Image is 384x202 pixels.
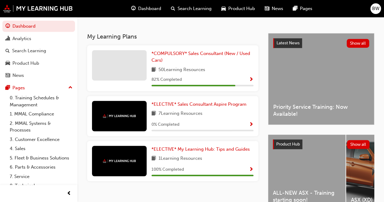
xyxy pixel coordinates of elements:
[228,5,255,12] span: Product Hub
[273,139,369,149] a: Product HubShow all
[12,47,46,54] div: Search Learning
[151,121,179,128] span: 0 % Completed
[2,19,75,82] button: DashboardAnalyticsSearch LearningProduct HubNews
[277,40,300,46] span: Latest News
[68,84,73,92] span: up-icon
[260,2,288,15] a: news-iconNews
[87,33,258,40] h3: My Learning Plans
[7,135,75,144] a: 3. Customer Excellence
[151,146,252,153] a: *ELECTIVE* My Learning Hub: Tips and Guides
[151,76,182,83] span: 82 % Completed
[347,140,370,149] button: Show all
[221,5,226,12] span: car-icon
[249,77,253,83] span: Show Progress
[178,5,212,12] span: Search Learning
[158,66,205,74] span: 50 Learning Resources
[5,61,10,66] span: car-icon
[2,82,75,94] button: Pages
[7,153,75,163] a: 5. Fleet & Business Solutions
[151,51,250,63] span: *COMPULSORY* Sales Consultant (New / Used Cars)
[5,85,10,91] span: pages-icon
[265,5,269,12] span: news-icon
[2,45,75,56] a: Search Learning
[131,5,136,12] span: guage-icon
[151,101,249,108] a: *ELECTIVE* Sales Consultant Aspire Program
[12,84,25,91] div: Pages
[249,167,253,173] span: Show Progress
[273,38,369,48] a: Latest NewsShow all
[268,33,374,125] a: Latest NewsShow allPriority Service Training: Now Available!
[2,21,75,32] a: Dashboard
[7,109,75,119] a: 1. MMAL Compliance
[2,58,75,69] a: Product Hub
[7,144,75,153] a: 4. Sales
[103,114,136,118] img: mmal
[7,119,75,135] a: 2. MMAL Systems & Processes
[216,2,260,15] a: car-iconProduct Hub
[151,146,250,152] span: *ELECTIVE* My Learning Hub: Tips and Guides
[12,35,31,42] div: Analytics
[347,39,369,48] button: Show all
[3,5,73,12] img: mmal
[158,110,202,118] span: 7 Learning Resources
[151,166,184,173] span: 100 % Completed
[293,5,297,12] span: pages-icon
[249,122,253,128] span: Show Progress
[171,5,175,12] span: search-icon
[5,36,10,42] span: chart-icon
[151,66,156,74] span: book-icon
[5,24,10,29] span: guage-icon
[272,5,283,12] span: News
[7,93,75,109] a: 0. Training Schedules & Management
[151,50,253,64] a: *COMPULSORY* Sales Consultant (New / Used Cars)
[7,163,75,172] a: 6. Parts & Accessories
[103,159,136,163] img: mmal
[126,2,166,15] a: guage-iconDashboard
[372,5,379,12] span: BW
[12,60,39,67] div: Product Hub
[138,5,161,12] span: Dashboard
[249,76,253,84] button: Show Progress
[67,190,71,197] span: prev-icon
[249,121,253,128] button: Show Progress
[249,166,253,173] button: Show Progress
[370,3,381,14] button: BW
[158,155,202,163] span: 1 Learning Resources
[7,181,75,190] a: 8. Technical
[166,2,216,15] a: search-iconSearch Learning
[7,172,75,181] a: 7. Service
[276,142,300,147] span: Product Hub
[273,104,369,117] span: Priority Service Training: Now Available!
[151,101,246,107] span: *ELECTIVE* Sales Consultant Aspire Program
[5,73,10,78] span: news-icon
[300,5,312,12] span: Pages
[2,33,75,44] a: Analytics
[5,48,10,54] span: search-icon
[2,70,75,81] a: News
[151,155,156,163] span: book-icon
[151,110,156,118] span: book-icon
[288,2,317,15] a: pages-iconPages
[12,72,24,79] div: News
